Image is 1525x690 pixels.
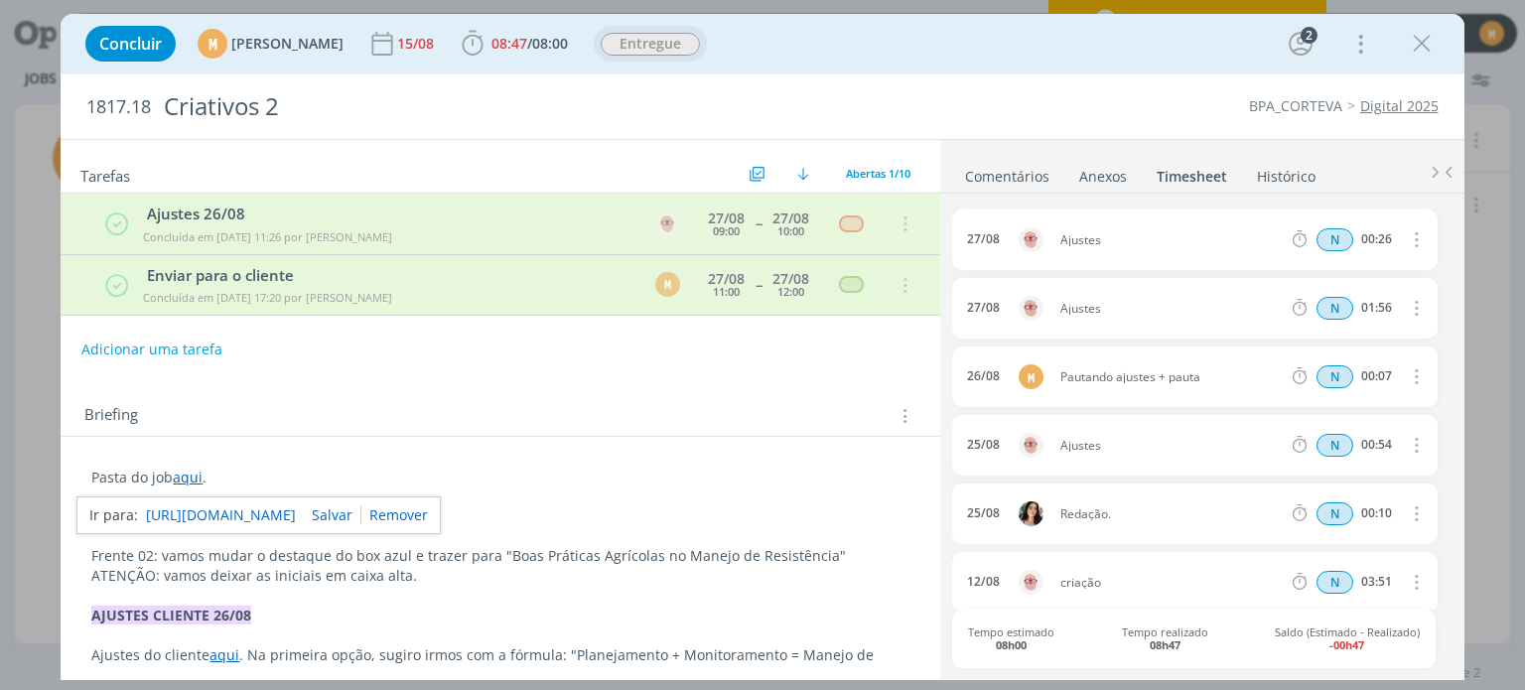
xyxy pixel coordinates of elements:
span: N [1317,297,1353,320]
span: Concluída em [DATE] 11:26 por [PERSON_NAME] [143,229,392,244]
div: 25/08 [967,506,1000,520]
div: Horas normais [1317,434,1353,457]
p: Ajustes do cliente . Na primeira opção, sugiro irmos com a fórmula: "Planejamento + Monitoramento... [91,645,908,685]
div: Enviar para o cliente [139,264,637,287]
div: 27/08 [772,272,809,286]
span: Pautando ajustes + pauta [1052,371,1290,383]
span: N [1317,571,1353,594]
a: [URL][DOMAIN_NAME] [146,502,296,528]
button: 2 [1285,28,1317,60]
span: / [527,34,532,53]
div: 2 [1301,27,1317,44]
div: 00:10 [1361,506,1392,520]
span: Redação. [1052,508,1290,520]
div: 00:07 [1361,369,1392,383]
div: Horas normais [1317,365,1353,388]
div: Criativos 2 [155,82,867,131]
span: -- [756,278,762,292]
div: 10:00 [777,225,804,236]
span: Saldo (Estimado - Realizado) [1275,625,1420,651]
img: A [1019,433,1043,458]
div: 12/08 [967,575,1000,589]
span: Entregue [601,33,700,56]
b: -00h47 [1329,637,1364,652]
strong: AJUSTES CLIENTE 26/08 [91,606,251,624]
span: N [1317,434,1353,457]
div: 00:26 [1361,232,1392,246]
p: Pasta do job . [91,468,908,487]
div: 27/08 [708,211,745,225]
div: dialog [61,14,1463,680]
a: Histórico [1256,158,1317,187]
button: Adicionar uma tarefa [80,332,223,367]
img: A [1019,570,1043,595]
div: Anexos [1079,167,1127,187]
button: 08:47/08:00 [457,28,573,60]
div: 27/08 [967,301,1000,315]
div: 15/08 [397,37,438,51]
button: Concluir [85,26,176,62]
span: N [1317,228,1353,251]
span: 08:47 [491,34,527,53]
span: Briefing [84,403,138,429]
span: Ajustes [1052,303,1290,315]
img: T [1019,501,1043,526]
a: BPA_CORTEVA [1249,96,1342,115]
span: criação [1052,577,1290,589]
a: aqui [209,645,239,664]
b: 08h00 [996,637,1027,652]
span: Abertas 1/10 [846,166,910,181]
span: Tempo realizado [1122,625,1208,651]
span: 1817.18 [86,96,151,118]
span: Tarefas [80,162,130,186]
span: [PERSON_NAME] [231,37,344,51]
div: 12:00 [777,286,804,297]
a: Timesheet [1156,158,1228,187]
span: Concluída em [DATE] 17:20 por [PERSON_NAME] [143,290,392,305]
div: 25/08 [967,438,1000,452]
div: 26/08 [967,369,1000,383]
img: A [1019,296,1043,321]
div: 27/08 [772,211,809,225]
div: 03:51 [1361,575,1392,589]
span: Tempo estimado [968,625,1054,651]
div: 27/08 [708,272,745,286]
button: Entregue [600,32,701,57]
div: Horas normais [1317,571,1353,594]
span: Ajustes [1052,234,1290,246]
a: Comentários [964,158,1050,187]
div: M [198,29,227,59]
div: Horas normais [1317,297,1353,320]
b: 08h47 [1150,637,1180,652]
img: A [1019,227,1043,252]
span: 08:00 [532,34,568,53]
div: Horas normais [1317,228,1353,251]
button: M[PERSON_NAME] [198,29,344,59]
a: Digital 2025 [1360,96,1439,115]
div: Ajustes 26/08 [139,203,637,225]
div: 11:00 [713,286,740,297]
div: 01:56 [1361,301,1392,315]
div: 00:54 [1361,438,1392,452]
span: -- [756,216,762,230]
div: Horas normais [1317,502,1353,525]
img: arrow-down.svg [797,168,809,180]
span: N [1317,365,1353,388]
div: 27/08 [967,232,1000,246]
a: aqui [173,468,203,486]
p: Frente 02: vamos mudar o destaque do box azul e trazer para "Boas Práticas Agrícolas no Manejo de... [91,546,908,566]
span: Concluir [99,36,162,52]
p: ATENÇÃO: vamos deixar as iniciais em caixa alta. [91,566,908,586]
div: M [1019,364,1043,389]
div: 09:00 [713,225,740,236]
span: Ajustes [1052,440,1290,452]
span: N [1317,502,1353,525]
